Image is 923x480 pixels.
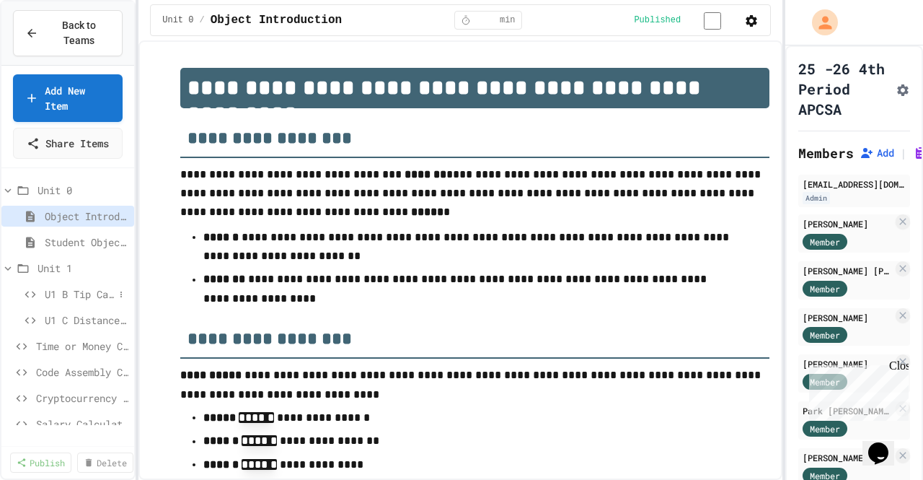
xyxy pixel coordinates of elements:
[803,451,893,464] div: [PERSON_NAME]
[803,357,893,370] div: [PERSON_NAME]
[45,287,114,302] span: U1 B Tip Calculator
[803,359,909,421] iframe: chat widget
[634,11,738,29] div: Content is published and visible to students
[36,390,128,406] span: Cryptocurrency Portfolio Debugger
[162,14,193,26] span: Unit 0
[810,282,840,295] span: Member
[810,235,840,248] span: Member
[47,18,110,48] span: Back to Teams
[199,14,204,26] span: /
[803,178,906,191] div: [EMAIL_ADDRESS][DOMAIN_NAME]
[896,80,910,97] button: Assignment Settings
[798,58,890,119] h1: 25 -26 4th Period APCSA
[10,453,71,473] a: Publish
[634,14,681,26] span: Published
[37,183,128,198] span: Unit 0
[860,146,894,160] button: Add
[37,261,128,276] span: Unit 1
[36,416,128,432] span: Salary Calculator Fixer
[797,6,842,39] div: My Account
[45,235,128,250] span: Student Object Code
[803,264,893,277] div: [PERSON_NAME] [PERSON_NAME]
[900,144,907,162] span: |
[500,14,516,26] span: min
[803,311,893,324] div: [PERSON_NAME]
[686,12,738,30] input: publish toggle
[810,328,840,341] span: Member
[36,365,128,380] span: Code Assembly Challenge
[803,192,830,204] div: Admin
[862,422,909,466] iframe: chat widget
[211,12,342,29] span: Object Introduction
[13,128,123,159] a: Share Items
[13,10,123,56] button: Back to Teams
[6,6,100,92] div: Chat with us now!Close
[45,209,128,224] span: Object Introduction
[45,313,128,328] span: U1 C Distance Calculator
[36,339,128,354] span: Time or Money Code
[13,74,123,122] a: Add New Item
[810,422,840,435] span: Member
[77,453,133,473] a: Delete
[798,143,854,163] h2: Members
[114,287,128,302] button: More options
[803,217,893,230] div: [PERSON_NAME]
